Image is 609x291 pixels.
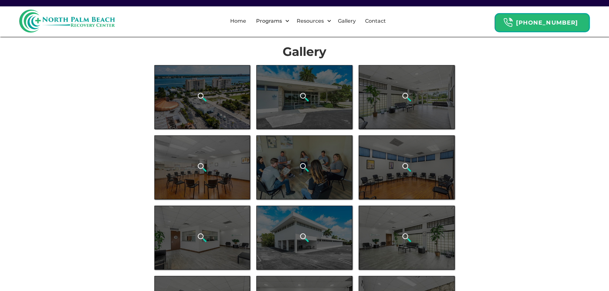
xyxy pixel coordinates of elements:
div: Programs [251,11,291,31]
a: Contact [361,11,390,31]
a: Home [226,11,250,31]
a: open lightbox [154,65,250,129]
a: open lightbox [359,206,455,270]
div: Resources [291,11,333,31]
a: open lightbox [256,65,352,129]
img: Header Calendar Icons [503,18,513,27]
a: open lightbox [359,65,455,129]
a: open lightbox [154,206,250,270]
div: Resources [295,17,325,25]
a: open lightbox [256,206,352,270]
h1: Gallery [154,45,455,59]
strong: [PHONE_NUMBER] [516,19,578,26]
a: open lightbox [359,135,455,199]
a: open lightbox [154,135,250,199]
a: Gallery [334,11,360,31]
a: open lightbox [256,135,352,199]
a: Header Calendar Icons[PHONE_NUMBER] [495,10,590,32]
div: Programs [254,17,284,25]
